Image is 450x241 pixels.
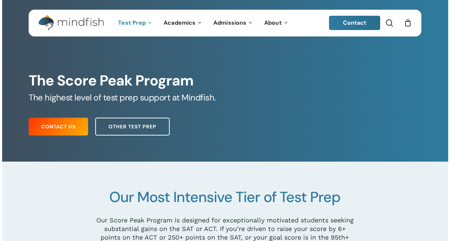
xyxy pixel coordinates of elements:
[29,92,421,103] h5: The highest level of test prep support at Mindfish.
[109,188,340,207] span: Our Most Intensive Tier of Test Prep
[213,19,246,26] span: Admissions
[29,118,88,136] a: Contact Us
[118,19,146,26] span: Test Prep
[108,123,156,130] span: Other Test Prep
[404,19,412,27] a: Cart
[264,19,282,26] span: About
[259,20,294,26] a: About
[29,10,421,36] header: Main Menu
[29,72,421,89] h1: The Score Peak Program
[164,19,195,26] span: Academics
[158,20,208,26] a: Academics
[113,20,158,26] a: Test Prep
[113,10,294,36] nav: Main Menu
[208,20,259,26] a: Admissions
[41,123,76,130] span: Contact Us
[95,118,170,136] a: Other Test Prep
[343,19,367,26] span: Contact
[329,16,381,30] a: Contact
